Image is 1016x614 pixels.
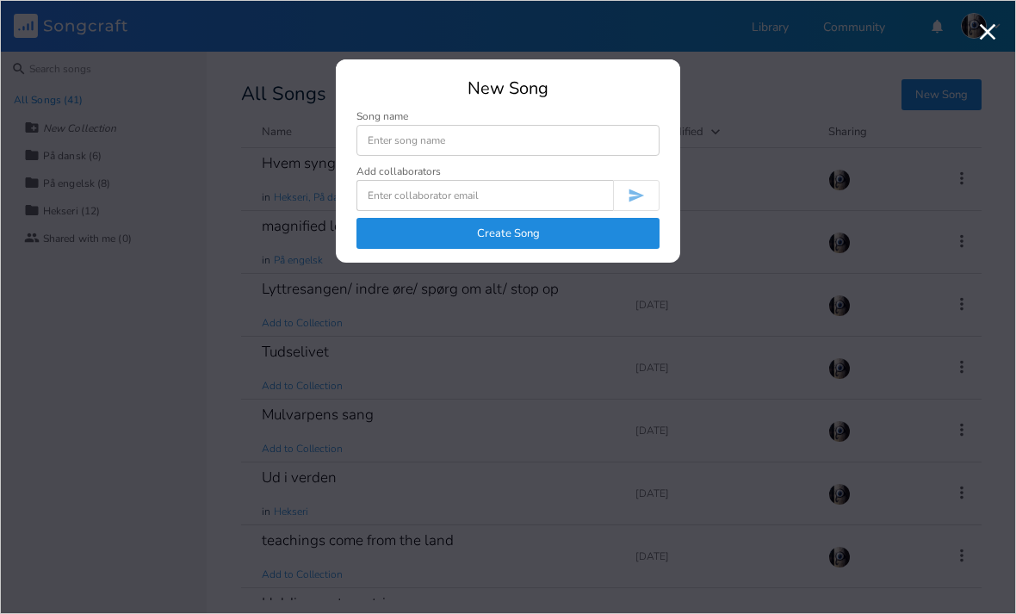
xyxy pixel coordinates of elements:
div: Song name [356,111,660,121]
div: Add collaborators [356,166,441,177]
button: Invite [613,180,660,211]
button: Create Song [356,218,660,249]
input: Enter collaborator email [356,180,613,211]
input: Enter song name [356,125,660,156]
div: New Song [356,80,660,97]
